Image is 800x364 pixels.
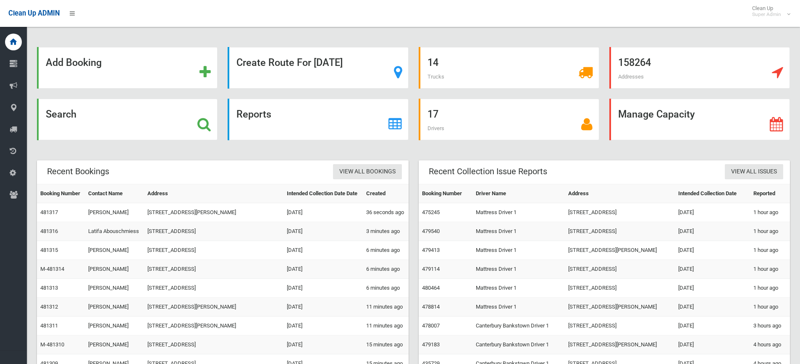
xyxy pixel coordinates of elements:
a: 479183 [422,341,440,348]
td: [PERSON_NAME] [85,241,144,260]
span: Addresses [618,73,644,80]
th: Reported [750,184,790,203]
td: Canterbury Bankstown Driver 1 [472,317,565,335]
td: [STREET_ADDRESS] [144,335,283,354]
td: [DATE] [675,279,750,298]
a: Create Route For [DATE] [228,47,408,89]
td: [STREET_ADDRESS] [565,203,675,222]
td: 3 minutes ago [363,222,409,241]
td: 6 minutes ago [363,279,409,298]
td: [STREET_ADDRESS][PERSON_NAME] [144,298,283,317]
strong: 14 [428,57,438,68]
td: 1 hour ago [750,279,790,298]
td: 1 hour ago [750,241,790,260]
td: [PERSON_NAME] [85,298,144,317]
span: Clean Up [748,5,790,18]
strong: 17 [428,108,438,120]
td: Mattress Driver 1 [472,222,565,241]
a: 478007 [422,322,440,329]
td: [PERSON_NAME] [85,260,144,279]
td: [DATE] [283,335,363,354]
td: [STREET_ADDRESS][PERSON_NAME] [565,241,675,260]
a: Search [37,99,218,140]
td: Mattress Driver 1 [472,279,565,298]
a: 481311 [40,322,58,329]
td: [DATE] [675,222,750,241]
td: [DATE] [675,335,750,354]
td: [DATE] [283,317,363,335]
td: [STREET_ADDRESS] [565,317,675,335]
span: Trucks [428,73,444,80]
a: 17 Drivers [419,99,599,140]
th: Intended Collection Date Date [283,184,363,203]
strong: Search [46,108,76,120]
td: [STREET_ADDRESS] [144,222,283,241]
span: Drivers [428,125,444,131]
a: 481312 [40,304,58,310]
td: [PERSON_NAME] [85,335,144,354]
td: [DATE] [283,298,363,317]
td: [STREET_ADDRESS] [144,279,283,298]
td: [STREET_ADDRESS] [565,279,675,298]
td: [STREET_ADDRESS][PERSON_NAME] [565,335,675,354]
a: 478814 [422,304,440,310]
td: [STREET_ADDRESS][PERSON_NAME] [144,317,283,335]
td: 15 minutes ago [363,335,409,354]
th: Booking Number [37,184,85,203]
th: Intended Collection Date [675,184,750,203]
td: [DATE] [675,298,750,317]
td: 6 minutes ago [363,260,409,279]
td: 11 minutes ago [363,298,409,317]
a: 481313 [40,285,58,291]
td: 1 hour ago [750,222,790,241]
td: Mattress Driver 1 [472,241,565,260]
td: [DATE] [675,317,750,335]
td: Mattress Driver 1 [472,260,565,279]
td: Latifa Abouschmiess [85,222,144,241]
td: [STREET_ADDRESS] [565,222,675,241]
td: [PERSON_NAME] [85,317,144,335]
td: 1 hour ago [750,203,790,222]
td: Canterbury Bankstown Driver 1 [472,335,565,354]
td: [PERSON_NAME] [85,203,144,222]
strong: Add Booking [46,57,102,68]
td: [DATE] [283,260,363,279]
td: [STREET_ADDRESS] [144,260,283,279]
td: [DATE] [283,222,363,241]
td: [PERSON_NAME] [85,279,144,298]
td: 11 minutes ago [363,317,409,335]
td: [STREET_ADDRESS] [144,241,283,260]
a: 14 Trucks [419,47,599,89]
header: Recent Bookings [37,163,119,180]
a: 481317 [40,209,58,215]
td: Mattress Driver 1 [472,298,565,317]
a: View All Bookings [333,164,402,180]
td: 36 seconds ago [363,203,409,222]
strong: 158264 [618,57,651,68]
a: 475245 [422,209,440,215]
td: 1 hour ago [750,260,790,279]
td: [DATE] [675,203,750,222]
a: 479540 [422,228,440,234]
td: [DATE] [283,203,363,222]
a: M-481314 [40,266,64,272]
th: Created [363,184,409,203]
a: 479413 [422,247,440,253]
a: Reports [228,99,408,140]
a: 481315 [40,247,58,253]
td: 4 hours ago [750,335,790,354]
td: [DATE] [675,260,750,279]
th: Driver Name [472,184,565,203]
th: Contact Name [85,184,144,203]
td: [DATE] [283,279,363,298]
a: View All Issues [725,164,783,180]
a: 480464 [422,285,440,291]
td: 6 minutes ago [363,241,409,260]
td: [STREET_ADDRESS] [565,260,675,279]
th: Address [565,184,675,203]
strong: Manage Capacity [618,108,695,120]
th: Booking Number [419,184,472,203]
span: Clean Up ADMIN [8,9,60,17]
strong: Create Route For [DATE] [236,57,343,68]
a: Manage Capacity [609,99,790,140]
